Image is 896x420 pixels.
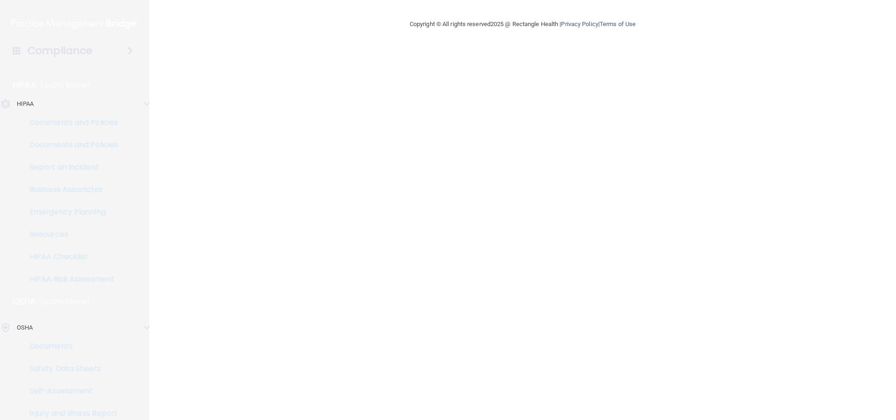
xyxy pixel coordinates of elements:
p: Resources [6,230,133,239]
p: Safety Data Sheets [6,364,133,373]
p: Injury and Illness Report [6,409,133,418]
img: PMB logo [11,14,138,33]
p: OSHA [13,296,36,307]
p: Documents and Policies [6,118,133,127]
p: Self-Assessment [6,386,133,396]
p: HIPAA [17,98,34,110]
p: Learn More! [41,80,91,91]
p: Learn More! [41,296,90,307]
p: OSHA [17,322,33,333]
a: Privacy Policy [561,21,598,28]
p: Report an Incident [6,163,133,172]
p: HIPAA [13,80,36,91]
a: Terms of Use [600,21,636,28]
p: HIPAA Checklist [6,252,133,262]
p: Emergency Planning [6,207,133,217]
h4: Compliance [28,44,92,57]
p: Documents and Policies [6,140,133,150]
p: Documents [6,342,133,351]
p: HIPAA Risk Assessment [6,275,133,284]
div: Copyright © All rights reserved 2025 @ Rectangle Health | | [352,9,693,39]
p: Business Associates [6,185,133,194]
